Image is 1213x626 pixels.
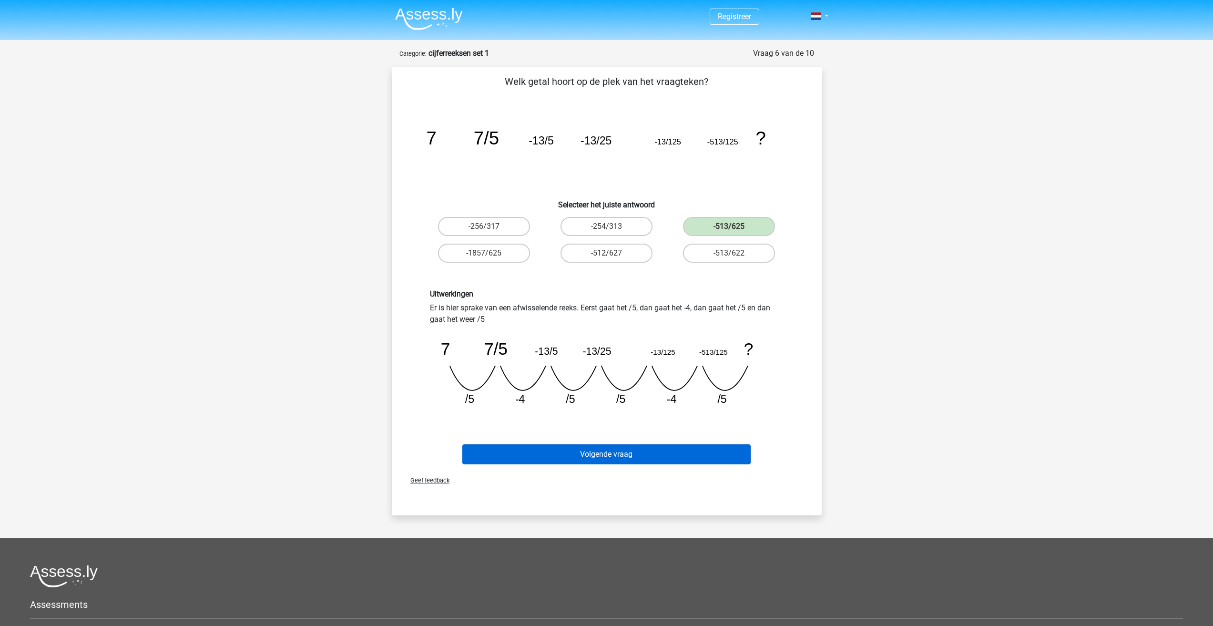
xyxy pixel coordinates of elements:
[755,128,765,148] tspan: ?
[718,12,751,21] a: Registreer
[699,348,728,356] tspan: -513/125
[407,193,806,209] h6: Selecteer het juiste antwoord
[473,128,499,148] tspan: 7/5
[616,393,625,405] tspan: /5
[430,289,784,298] h6: Uitwerkingen
[428,49,489,58] strong: cijferreeksen set 1
[403,477,449,484] span: Geef feedback
[462,444,751,464] button: Volgende vraag
[30,599,1183,610] h5: Assessments
[438,217,530,236] label: -256/317
[566,393,575,405] tspan: /5
[683,217,775,236] label: -513/625
[717,393,726,405] tspan: /5
[395,8,463,30] img: Assessly
[581,134,612,147] tspan: -13/25
[440,339,450,358] tspan: 7
[651,348,675,356] tspan: -13/125
[407,74,806,89] p: Welk getal hoort op de plek van het vraagteken?
[582,346,611,357] tspan: -13/25
[515,393,525,405] tspan: -4
[399,50,427,57] small: Categorie:
[438,244,530,263] label: -1857/625
[529,134,553,147] tspan: -13/5
[654,137,681,146] tspan: -13/125
[426,128,436,148] tspan: 7
[30,565,98,587] img: Assessly logo
[683,244,775,263] label: -513/622
[561,244,652,263] label: -512/627
[535,346,558,357] tspan: -13/5
[707,137,738,146] tspan: -513/125
[465,393,474,405] tspan: /5
[753,48,814,59] div: Vraag 6 van de 10
[484,339,507,358] tspan: 7/5
[744,339,753,358] tspan: ?
[561,217,652,236] label: -254/313
[667,393,677,405] tspan: -4
[423,289,791,414] div: Er is hier sprake van een afwisselende reeks. Eerst gaat het /5, dan gaat het -4, dan gaat het /5...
